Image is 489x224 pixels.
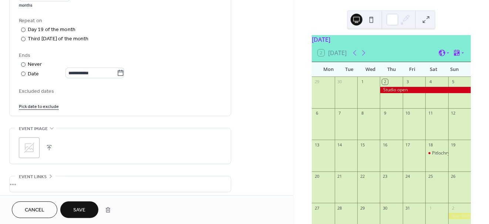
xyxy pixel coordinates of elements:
[448,213,471,219] div: Aberfeldy Arts and Crafts
[19,138,40,158] div: ;
[339,62,360,77] div: Tue
[405,111,411,116] div: 10
[318,62,339,77] div: Mon
[28,70,124,78] div: Date
[451,205,456,211] div: 2
[444,62,465,77] div: Sun
[360,142,365,147] div: 15
[19,125,48,133] span: Event image
[28,26,75,34] div: Day 19 of the month
[360,111,365,116] div: 8
[381,62,402,77] div: Thu
[451,79,456,85] div: 5
[451,174,456,179] div: 26
[451,142,456,147] div: 19
[19,3,70,8] div: months
[314,79,320,85] div: 29
[337,142,343,147] div: 14
[337,111,343,116] div: 7
[402,62,423,77] div: Fri
[451,111,456,116] div: 12
[382,111,388,116] div: 9
[337,79,343,85] div: 30
[28,35,89,43] div: Third [DATE] of the month
[28,61,42,68] div: Never
[382,174,388,179] div: 23
[405,174,411,179] div: 24
[360,174,365,179] div: 22
[19,103,59,111] span: Pick date to exclude
[360,62,381,77] div: Wed
[10,176,231,192] div: •••
[19,173,47,181] span: Event links
[423,62,444,77] div: Sat
[360,205,365,211] div: 29
[337,205,343,211] div: 28
[428,174,433,179] div: 25
[19,17,220,25] div: Repeat on
[312,35,471,44] div: [DATE]
[19,52,220,60] div: Ends
[428,205,433,211] div: 1
[314,205,320,211] div: 27
[405,79,411,85] div: 3
[425,150,448,156] div: Pitlochry Market
[405,205,411,211] div: 31
[360,79,365,85] div: 1
[19,88,222,96] span: Excluded dates
[428,111,433,116] div: 11
[380,87,471,93] div: Studio open
[25,207,44,214] span: Cancel
[382,142,388,147] div: 16
[382,205,388,211] div: 30
[12,201,57,218] button: Cancel
[428,79,433,85] div: 4
[314,111,320,116] div: 6
[73,207,85,214] span: Save
[405,142,411,147] div: 17
[337,174,343,179] div: 21
[60,201,98,218] button: Save
[382,79,388,85] div: 2
[432,150,466,156] div: Pitlochry Market
[314,174,320,179] div: 20
[314,142,320,147] div: 13
[428,142,433,147] div: 18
